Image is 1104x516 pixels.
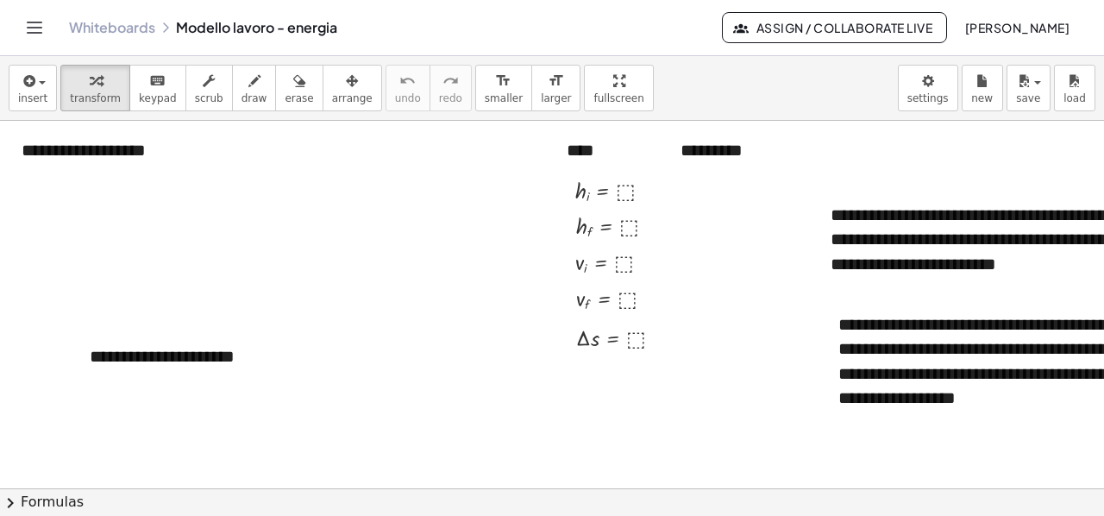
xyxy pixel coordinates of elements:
span: undo [395,92,421,104]
span: smaller [485,92,523,104]
button: Assign / Collaborate Live [722,12,947,43]
button: undoundo [386,65,430,111]
i: format_size [495,71,511,91]
span: insert [18,92,47,104]
button: load [1054,65,1095,111]
button: [PERSON_NAME] [950,12,1083,43]
span: save [1016,92,1040,104]
button: format_sizelarger [531,65,580,111]
a: Whiteboards [69,19,155,36]
button: arrange [323,65,382,111]
span: new [971,92,993,104]
i: format_size [548,71,564,91]
button: erase [275,65,323,111]
span: keypad [139,92,177,104]
i: undo [399,71,416,91]
span: settings [907,92,949,104]
button: new [962,65,1003,111]
span: transform [70,92,121,104]
button: keyboardkeypad [129,65,186,111]
i: keyboard [149,71,166,91]
span: [PERSON_NAME] [964,20,1069,35]
button: scrub [185,65,233,111]
i: redo [442,71,459,91]
span: erase [285,92,313,104]
span: larger [541,92,571,104]
button: transform [60,65,130,111]
button: redoredo [430,65,472,111]
button: save [1007,65,1051,111]
button: format_sizesmaller [475,65,532,111]
button: settings [898,65,958,111]
span: fullscreen [593,92,643,104]
button: fullscreen [584,65,653,111]
span: load [1063,92,1086,104]
button: Toggle navigation [21,14,48,41]
span: redo [439,92,462,104]
span: Assign / Collaborate Live [737,20,932,35]
span: draw [241,92,267,104]
span: scrub [195,92,223,104]
button: draw [232,65,277,111]
button: insert [9,65,57,111]
span: arrange [332,92,373,104]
